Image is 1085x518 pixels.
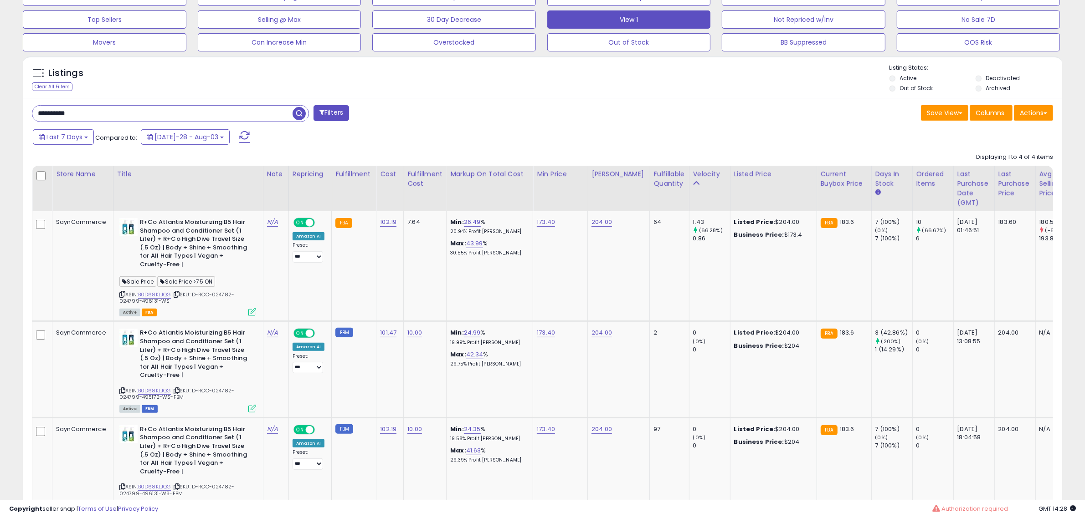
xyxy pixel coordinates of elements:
[380,218,396,227] a: 102.19
[970,105,1013,121] button: Columns
[734,218,776,226] b: Listed Price:
[976,153,1053,162] div: Displaying 1 to 4 of 4 items
[875,425,912,433] div: 7 (100%)
[450,218,464,226] b: Min:
[335,424,353,434] small: FBM
[198,10,361,29] button: Selling @ Max
[46,132,82,142] span: Last 7 Days
[693,218,730,226] div: 1.43
[119,291,234,305] span: | SKU: D-RCO-024782-024799-496131-WS
[916,169,950,188] div: Ordered Items
[466,350,483,359] a: 42.34
[140,425,251,478] b: R+Co Atlantis Moisturizing B5 Hair Shampoo and Conditioner Set (1 Liter) + R+Co High Dive Travel ...
[119,483,234,497] span: | SKU: D-RCO-024782-024799-496131-WS-FBM
[118,504,158,513] a: Privacy Policy
[198,33,361,51] button: Can Increase Min
[1039,234,1076,243] div: 193.8
[294,330,306,337] span: ON
[734,230,784,239] b: Business Price:
[293,169,328,179] div: Repricing
[380,328,396,337] a: 101.47
[466,239,483,248] a: 43.99
[916,345,953,354] div: 0
[464,425,481,434] a: 24.35
[722,10,885,29] button: Not Repriced w/Inv
[119,425,138,443] img: 41JCFHLMe2L._SL40_.jpg
[1039,218,1076,226] div: 180.54
[293,343,324,351] div: Amazon AI
[734,437,784,446] b: Business Price:
[293,353,324,374] div: Preset:
[875,169,909,188] div: Days In Stock
[407,425,422,434] a: 10.00
[722,33,885,51] button: BB Suppressed
[119,387,234,401] span: | SKU: D-RCO-024782-024799-495172-WS-FBM
[922,227,946,234] small: (66.67%)
[998,329,1028,337] div: 204.00
[293,449,324,470] div: Preset:
[450,457,526,463] p: 29.39% Profit [PERSON_NAME]
[875,434,888,441] small: (0%)
[916,434,929,441] small: (0%)
[9,504,42,513] strong: Copyright
[117,169,259,179] div: Title
[734,425,810,433] div: $204.00
[693,329,730,337] div: 0
[916,338,929,345] small: (0%)
[56,425,106,433] div: SaynCommerce
[140,218,251,271] b: R+Co Atlantis Moisturizing B5 Hair Shampoo and Conditioner Set (1 Liter) + R+Co High Dive Travel ...
[450,446,466,455] b: Max:
[267,425,278,434] a: N/A
[840,218,854,226] span: 183.6
[693,234,730,243] div: 0.86
[313,219,328,227] span: OFF
[314,105,349,121] button: Filters
[267,218,278,227] a: N/A
[734,329,810,337] div: $204.00
[537,169,584,179] div: Min Price
[921,105,968,121] button: Save View
[293,232,324,240] div: Amazon AI
[407,328,422,337] a: 10.00
[875,345,912,354] div: 1 (14.29%)
[734,328,776,337] b: Listed Price:
[335,169,372,179] div: Fulfillment
[293,242,324,263] div: Preset:
[957,169,991,208] div: Last Purchase Date (GMT)
[372,10,536,29] button: 30 Day Decrease
[734,218,810,226] div: $204.00
[450,239,466,248] b: Max:
[916,234,953,243] div: 6
[986,74,1020,82] label: Deactivated
[267,169,285,179] div: Note
[821,169,868,188] div: Current Buybox Price
[464,218,481,227] a: 26.49
[450,239,526,256] div: %
[119,218,256,315] div: ASIN:
[95,133,137,142] span: Compared to:
[142,405,158,413] span: FBM
[450,340,526,346] p: 19.99% Profit [PERSON_NAME]
[1039,425,1070,433] div: N/A
[875,227,888,234] small: (0%)
[380,425,396,434] a: 102.19
[653,169,685,188] div: Fulfillable Quantity
[450,218,526,235] div: %
[1039,504,1076,513] span: 2025-08-11 14:28 GMT
[450,350,526,367] div: %
[734,169,813,179] div: Listed Price
[1039,329,1070,337] div: N/A
[840,328,854,337] span: 183.6
[653,218,682,226] div: 64
[957,329,987,345] div: [DATE] 13:08:55
[335,328,353,337] small: FBM
[138,387,171,395] a: B0D68KLJQG
[447,166,533,211] th: The percentage added to the cost of goods (COGS) that forms the calculator for Min & Max prices.
[56,329,106,337] div: SaynCommerce
[450,361,526,367] p: 29.75% Profit [PERSON_NAME]
[653,329,682,337] div: 2
[537,218,555,227] a: 173.40
[450,328,464,337] b: Min:
[821,329,838,339] small: FBA
[157,276,215,287] span: Sale Price >75 ON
